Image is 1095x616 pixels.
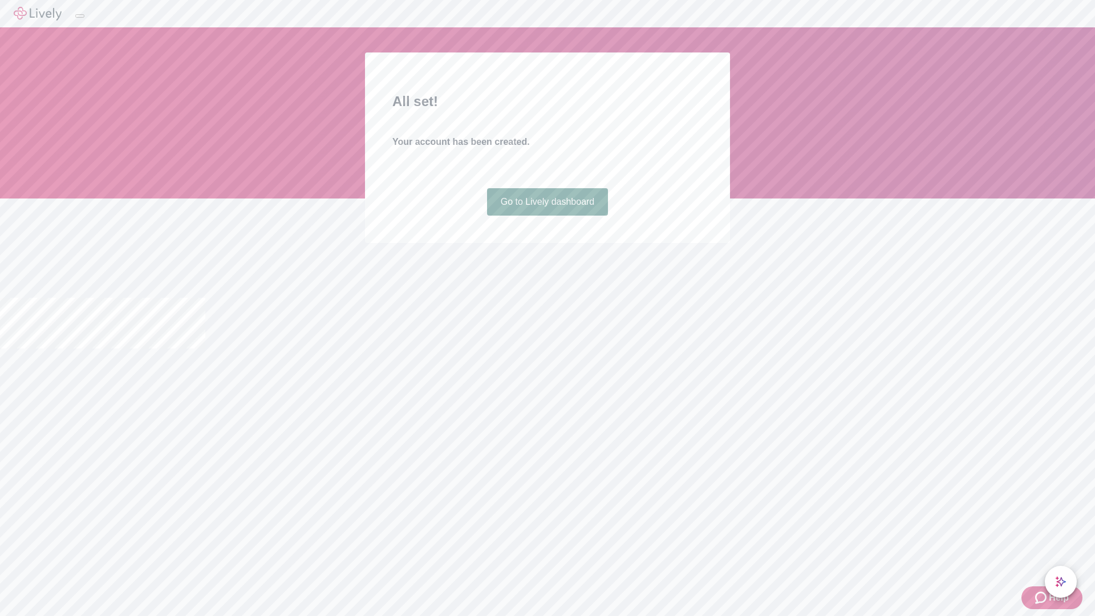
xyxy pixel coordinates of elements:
[1049,591,1069,605] span: Help
[392,135,703,149] h4: Your account has been created.
[1035,591,1049,605] svg: Zendesk support icon
[14,7,62,21] img: Lively
[75,14,84,18] button: Log out
[392,91,703,112] h2: All set!
[1055,576,1066,587] svg: Lively AI Assistant
[1021,586,1082,609] button: Zendesk support iconHelp
[1045,566,1077,598] button: chat
[487,188,609,216] a: Go to Lively dashboard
